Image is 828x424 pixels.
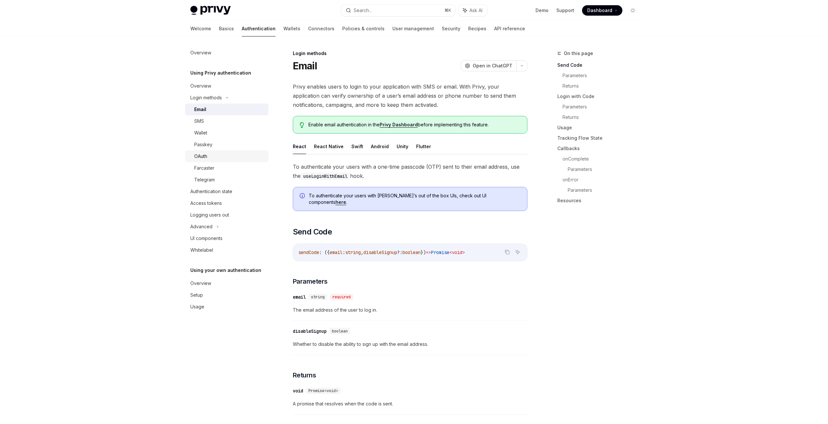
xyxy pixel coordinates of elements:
[190,21,211,36] a: Welcome
[300,122,304,128] svg: Tip
[568,164,643,175] a: Parameters
[190,211,229,219] div: Logging users out
[361,249,363,255] span: ,
[194,152,207,160] div: OAuth
[426,249,431,255] span: =>
[568,185,643,195] a: Parameters
[556,7,574,14] a: Support
[397,139,408,154] button: Unity
[335,199,346,205] a: here
[473,63,512,69] span: Open in ChatGPT
[431,249,449,255] span: Promise
[421,249,426,255] span: })
[301,173,350,180] code: useLoginWithEmail
[308,121,520,128] span: Enable email authentication in the before implementing this feature.
[190,49,211,57] div: Overview
[308,388,338,393] span: Promise<void>
[293,139,306,154] button: React
[190,234,223,242] div: UI components
[392,21,434,36] a: User management
[557,91,643,102] a: Login with Code
[308,21,334,36] a: Connectors
[190,303,204,311] div: Usage
[314,139,344,154] button: React Native
[397,249,402,255] span: ?:
[494,21,525,36] a: API reference
[587,7,612,14] span: Dashboard
[185,301,268,313] a: Usage
[190,94,222,102] div: Login methods
[371,139,389,154] button: Android
[416,139,431,154] button: Flutter
[194,164,214,172] div: Farcaster
[293,371,316,380] span: Returns
[513,248,522,256] button: Ask AI
[293,277,328,286] span: Parameters
[293,227,332,237] span: Send Code
[557,143,643,154] a: Callbacks
[194,117,204,125] div: SMS
[190,291,203,299] div: Setup
[185,186,268,197] a: Authentication state
[190,6,231,15] img: light logo
[444,8,451,13] span: ⌘ K
[242,21,276,36] a: Authentication
[563,154,643,164] a: onComplete
[185,209,268,221] a: Logging users out
[293,294,306,300] div: email
[332,329,348,334] span: boolean
[468,21,486,36] a: Recipes
[319,249,330,255] span: : ({
[345,249,361,255] span: string
[309,192,521,205] span: To authenticate your users with [PERSON_NAME]’s out of the box UIs, check out UI components .
[293,162,527,180] span: To authenticate your users with a one-time passcode (OTP) sent to their email address, use the hook.
[185,244,268,256] a: Whitelabel
[363,249,397,255] span: disableSignup
[330,249,343,255] span: email
[185,233,268,244] a: UI components
[300,193,306,200] svg: Info
[628,5,638,16] button: Toggle dark mode
[582,5,622,16] a: Dashboard
[190,246,213,254] div: Whitelabel
[219,21,234,36] a: Basics
[185,197,268,209] a: Access tokens
[536,7,549,14] a: Demo
[293,340,527,348] span: Whether to disable the ability to sign up with the email address.
[469,7,482,14] span: Ask AI
[564,49,593,57] span: On this page
[293,328,327,334] div: disableSignup
[402,249,421,255] span: boolean
[330,294,353,300] div: required
[557,195,643,206] a: Resources
[462,249,465,255] span: >
[503,248,511,256] button: Copy the contents from the code block
[194,106,206,113] div: Email
[557,60,643,70] a: Send Code
[283,21,300,36] a: Wallets
[190,223,212,231] div: Advanced
[557,122,643,133] a: Usage
[563,81,643,91] a: Returns
[185,127,268,139] a: Wallet
[458,5,487,16] button: Ask AI
[185,115,268,127] a: SMS
[194,176,215,184] div: Telegram
[185,104,268,115] a: Email
[449,249,452,255] span: <
[343,249,345,255] span: :
[293,400,527,408] span: A promise that resolves when the code is sent.
[461,60,516,71] button: Open in ChatGPT
[190,266,261,274] h5: Using your own authentication
[190,188,232,195] div: Authentication state
[563,70,643,81] a: Parameters
[298,249,319,255] span: sendCode
[185,80,268,92] a: Overview
[354,7,372,14] div: Search...
[190,82,211,90] div: Overview
[557,133,643,143] a: Tracking Flow State
[190,279,211,287] div: Overview
[293,50,527,57] div: Login methods
[194,141,212,148] div: Passkey
[293,306,527,314] span: The email address of the user to log in.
